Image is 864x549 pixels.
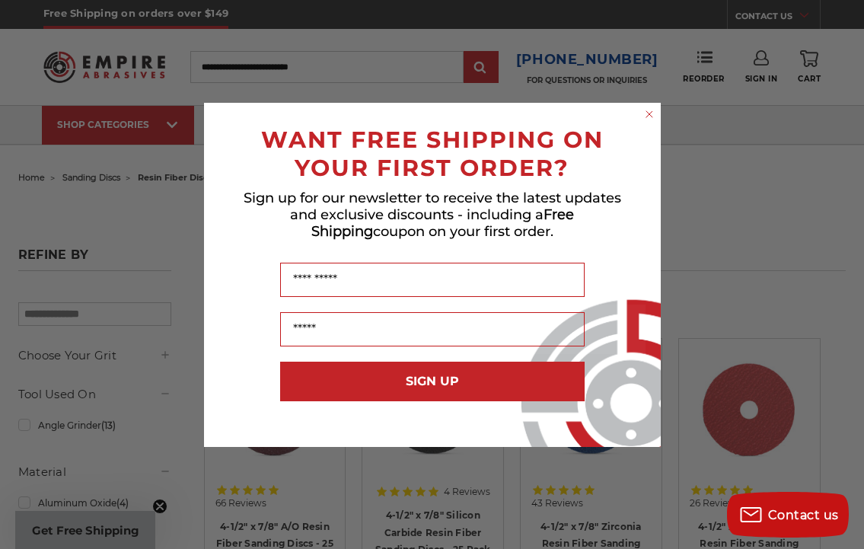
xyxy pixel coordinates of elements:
button: Contact us [727,492,849,538]
input: Email [280,312,585,346]
span: Sign up for our newsletter to receive the latest updates and exclusive discounts - including a co... [244,190,621,240]
span: Free Shipping [311,206,575,240]
span: Contact us [768,508,839,522]
span: WANT FREE SHIPPING ON YOUR FIRST ORDER? [261,126,604,182]
button: SIGN UP [280,362,585,401]
button: Close dialog [642,107,657,122]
